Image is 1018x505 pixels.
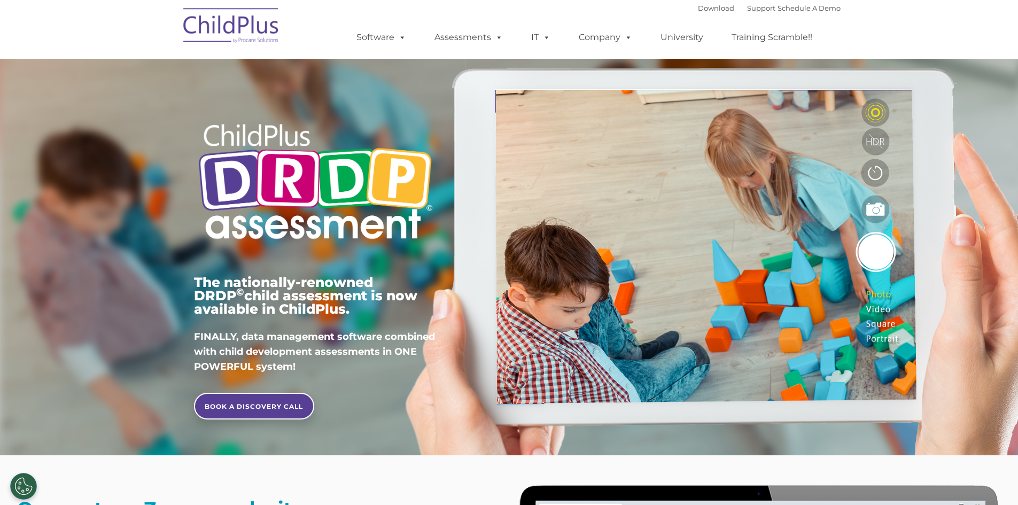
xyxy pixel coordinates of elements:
a: Company [568,27,643,48]
span: The nationally-renowned DRDP child assessment is now available in ChildPlus. [194,274,417,317]
a: Software [346,27,417,48]
a: University [650,27,714,48]
span: FINALLY, data management software combined with child development assessments in ONE POWERFUL sys... [194,331,435,372]
a: Download [698,4,734,12]
img: Copyright - DRDP Logo Light [194,110,437,257]
font: | [698,4,841,12]
a: Training Scramble!! [721,27,823,48]
a: IT [520,27,561,48]
button: Cookies Settings [10,473,37,500]
sup: © [236,286,244,298]
a: Schedule A Demo [778,4,841,12]
a: BOOK A DISCOVERY CALL [194,393,314,419]
a: Support [747,4,775,12]
img: ChildPlus by Procare Solutions [178,1,285,54]
a: Assessments [424,27,514,48]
